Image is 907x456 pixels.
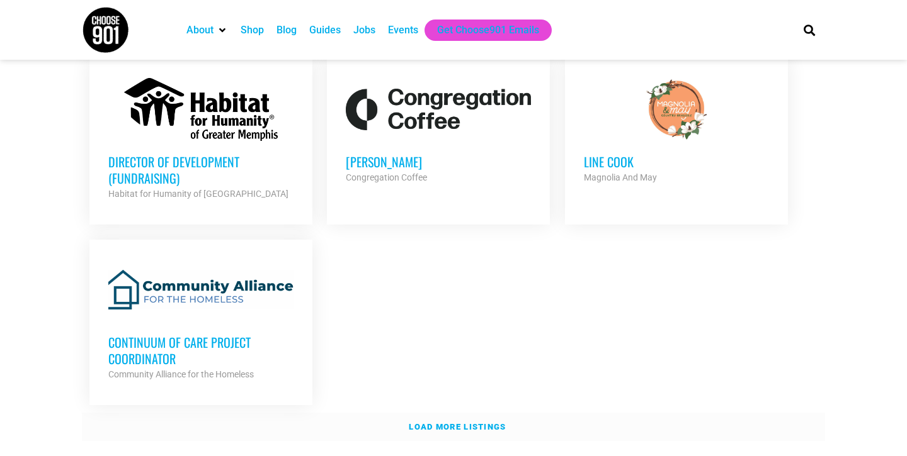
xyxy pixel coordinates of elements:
div: Search [799,19,820,40]
a: Guides [309,23,341,38]
strong: Magnolia And May [584,172,657,182]
a: Get Choose901 Emails [437,23,539,38]
div: About [180,19,234,41]
a: About [186,23,214,38]
strong: Community Alliance for the Homeless [108,369,254,379]
a: Blog [277,23,297,38]
a: Director of Development (Fundraising) Habitat for Humanity of [GEOGRAPHIC_DATA] [89,59,312,220]
strong: Habitat for Humanity of [GEOGRAPHIC_DATA] [108,189,288,199]
a: Events [388,23,418,38]
h3: [PERSON_NAME] [346,153,531,170]
a: Jobs [353,23,375,38]
a: [PERSON_NAME] Congregation Coffee [327,59,550,204]
h3: Director of Development (Fundraising) [108,153,294,186]
a: Shop [241,23,264,38]
a: Load more listings [82,413,825,442]
nav: Main nav [180,19,782,41]
h3: Line cook [584,153,769,170]
a: Line cook Magnolia And May [565,59,788,204]
strong: Congregation Coffee [346,172,427,182]
a: Continuum of Care Project Coordinator Community Alliance for the Homeless [89,240,312,401]
strong: Load more listings [409,422,506,431]
h3: Continuum of Care Project Coordinator [108,334,294,367]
